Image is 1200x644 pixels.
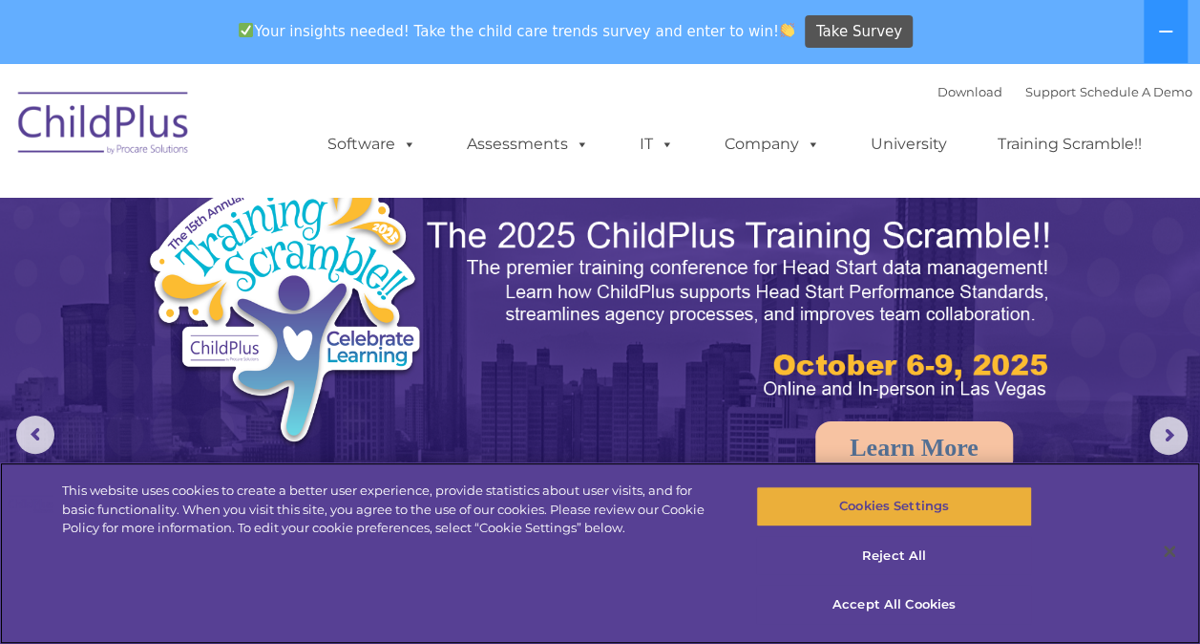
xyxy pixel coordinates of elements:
a: Learn More [815,421,1013,475]
a: IT [621,125,693,163]
span: Last name [265,126,324,140]
button: Reject All [756,536,1032,576]
a: Company [705,125,839,163]
div: This website uses cookies to create a better user experience, provide statistics about user visit... [62,482,720,538]
a: University [852,125,966,163]
a: Support [1025,84,1076,99]
img: ✅ [239,23,253,37]
img: ChildPlus by Procare Solutions [9,78,200,174]
button: Accept All Cookies [756,585,1032,625]
button: Close [1148,530,1190,572]
a: Software [308,125,435,163]
button: Cookies Settings [756,486,1032,526]
a: Download [937,84,1002,99]
a: Training Scramble!! [979,125,1161,163]
span: Phone number [265,204,347,219]
font: | [937,84,1192,99]
span: Take Survey [816,15,902,49]
span: Your insights needed! Take the child care trends survey and enter to win! [231,12,803,50]
a: Schedule A Demo [1080,84,1192,99]
a: Assessments [448,125,608,163]
img: 👏 [780,23,794,37]
a: Take Survey [805,15,913,49]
